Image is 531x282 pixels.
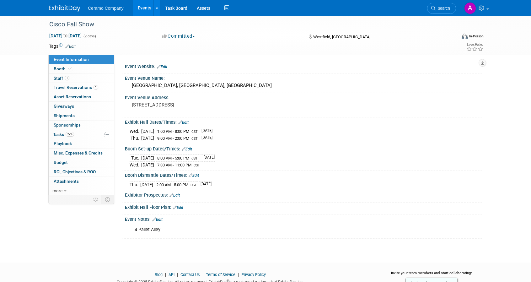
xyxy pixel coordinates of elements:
td: [DATE] [198,135,212,142]
div: Exhibitor Prospectus: [125,190,482,198]
span: (2 days) [83,34,96,38]
a: Edit [152,217,163,222]
a: Edit [173,205,183,210]
td: Wed. [130,128,141,135]
td: Personalize Event Tab Strip [90,195,101,203]
span: 1 [65,76,69,80]
a: Misc. Expenses & Credits [49,149,114,158]
div: Event Venue Address: [125,93,482,101]
a: Playbook [49,139,114,148]
img: Format-Inperson.png [462,34,468,39]
span: Westfield, [GEOGRAPHIC_DATA] [313,35,370,39]
span: | [201,272,205,277]
a: ROI, Objectives & ROO [49,167,114,176]
a: Shipments [49,111,114,120]
span: 1 [94,85,98,90]
td: [DATE] [141,161,154,168]
div: Event Website: [125,62,482,70]
a: Giveaways [49,102,114,111]
span: Tasks [53,132,74,137]
a: Terms of Service [206,272,235,277]
td: [DATE] [141,128,154,135]
a: Contact Us [180,272,200,277]
a: Edit [178,120,189,125]
div: Event Format [419,33,484,42]
td: Thu. [130,135,141,142]
span: to [62,33,68,38]
span: 9:00 AM - 2:00 PM [157,136,189,141]
span: 27% [66,132,74,137]
td: [DATE] [197,181,212,188]
span: Attachments [54,179,79,184]
i: Booth reservation complete [68,67,72,70]
span: 7:30 AM - 11:00 PM [157,163,191,167]
span: CST [191,156,198,160]
a: Edit [182,147,192,151]
div: In-Person [469,34,484,39]
span: [DATE] [DATE] [49,33,82,39]
a: Budget [49,158,114,167]
button: Committed [160,33,197,40]
div: Event Notes: [125,214,482,223]
td: [DATE] [140,181,153,188]
span: CST [191,137,198,141]
span: Budget [54,160,68,165]
td: Tue. [130,155,141,162]
span: CST [191,130,198,134]
td: Toggle Event Tabs [101,195,114,203]
span: Giveaways [54,104,74,109]
span: 8:00 AM - 5:00 PM [157,156,189,160]
span: 2:00 AM - 5:00 PM [156,182,188,187]
span: Booth [54,66,73,71]
span: | [164,272,168,277]
span: Travel Reservations [54,85,98,90]
div: Invite your team members and start collaborating: [381,270,482,280]
a: Asset Reservations [49,92,114,101]
td: [DATE] [200,155,215,162]
div: Booth Set-up Dates/Times: [125,144,482,152]
a: Privacy Policy [241,272,266,277]
td: [DATE] [141,155,154,162]
span: Playbook [54,141,72,146]
a: Edit [169,193,180,198]
span: CST [190,183,197,187]
div: [GEOGRAPHIC_DATA], [GEOGRAPHIC_DATA], [GEOGRAPHIC_DATA] [130,81,477,90]
span: Sponsorships [54,122,81,127]
a: Travel Reservations1 [49,83,114,92]
div: Exhibit Hall Floor Plan: [125,203,482,211]
a: Event Information [49,55,114,64]
td: Tags [49,43,76,49]
div: Event Venue Name: [125,73,482,81]
span: 1:00 PM - 8:00 PM [157,129,189,134]
div: 4 Pallet Alley [130,224,413,236]
a: Sponsorships [49,121,114,130]
div: Cisco Fall Show [47,19,447,30]
span: Ceramo Company [88,6,124,11]
a: Edit [157,65,167,69]
td: Thu. [130,181,140,188]
a: Edit [189,173,199,178]
div: Event Rating [466,43,483,46]
a: API [169,272,174,277]
span: more [52,188,62,193]
span: | [175,272,180,277]
td: [DATE] [141,135,154,142]
a: Staff1 [49,74,114,83]
div: Booth Dismantle Dates/Times: [125,171,482,179]
a: Attachments [49,177,114,186]
span: CST [194,163,200,167]
pre: [STREET_ADDRESS] [132,102,267,108]
span: Event Information [54,57,89,62]
a: Search [427,3,456,14]
td: Wed. [130,161,141,168]
span: | [236,272,240,277]
img: Ayesha Begum [464,2,476,14]
img: ExhibitDay [49,5,80,12]
span: Search [436,6,450,11]
td: [DATE] [198,128,212,135]
a: Edit [65,44,76,49]
span: ROI, Objectives & ROO [54,169,96,174]
a: Tasks27% [49,130,114,139]
a: Booth [49,64,114,73]
a: Blog [155,272,163,277]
